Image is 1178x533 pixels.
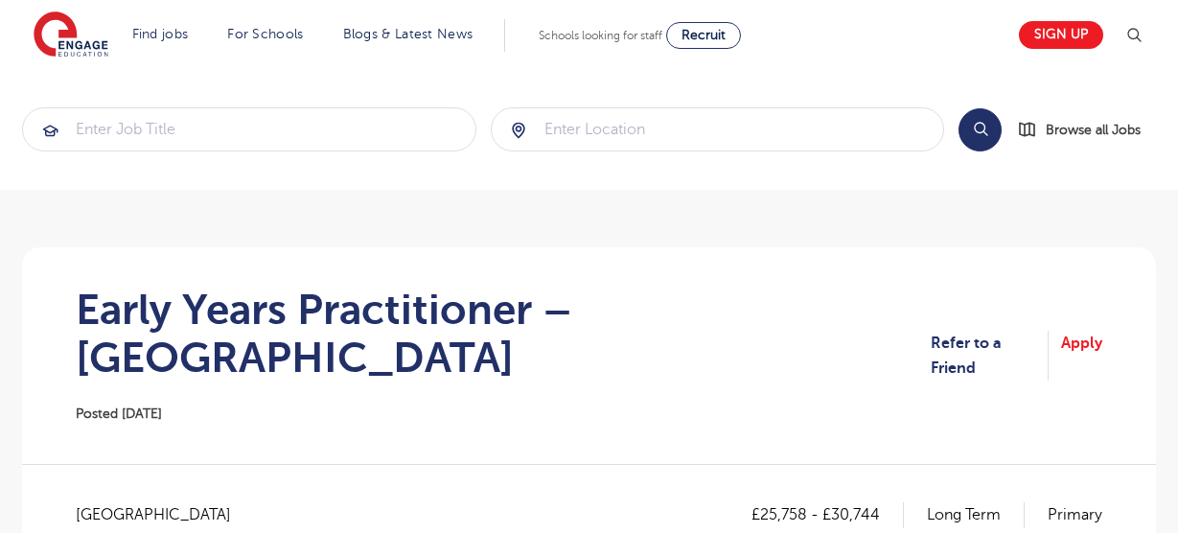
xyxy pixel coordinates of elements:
img: Engage Education [34,12,108,59]
p: £25,758 - £30,744 [751,502,904,527]
span: Recruit [681,28,726,42]
div: Submit [491,107,945,151]
a: Sign up [1019,21,1103,49]
a: Apply [1061,331,1102,382]
span: Schools looking for staff [539,29,662,42]
h1: Early Years Practitioner – [GEOGRAPHIC_DATA] [76,286,931,382]
input: Submit [23,108,475,151]
p: Primary [1048,502,1102,527]
a: Browse all Jobs [1017,119,1156,141]
a: For Schools [227,27,303,41]
button: Search [959,108,1002,151]
span: Posted [DATE] [76,406,162,421]
a: Recruit [666,22,741,49]
span: Browse all Jobs [1046,119,1141,141]
div: Submit [22,107,476,151]
p: Long Term [927,502,1025,527]
a: Find jobs [132,27,189,41]
a: Refer to a Friend [931,331,1049,382]
a: Blogs & Latest News [343,27,474,41]
input: Submit [492,108,944,151]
